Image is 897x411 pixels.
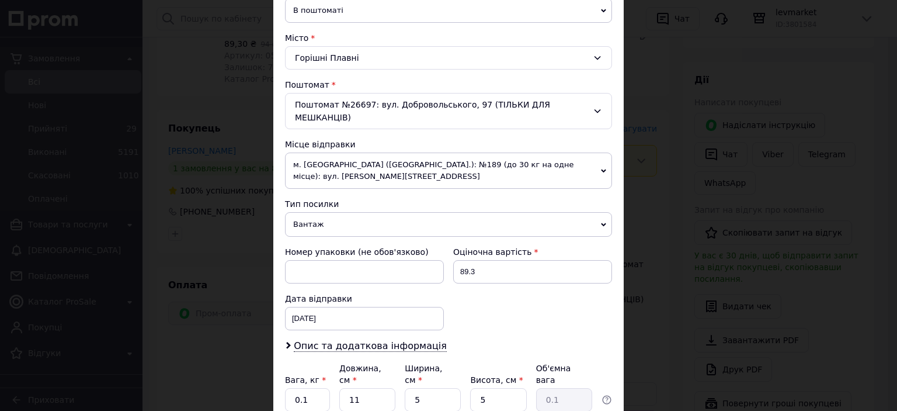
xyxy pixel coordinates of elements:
[405,364,442,385] label: Ширина, см
[285,46,612,70] div: Горішні Плавні
[285,153,612,189] span: м. [GEOGRAPHIC_DATA] ([GEOGRAPHIC_DATA].): №189 (до 30 кг на одне місце): вул. [PERSON_NAME][STRE...
[470,375,523,385] label: Висота, см
[285,79,612,91] div: Поштомат
[453,246,612,258] div: Оціночна вартість
[285,246,444,258] div: Номер упаковки (не обов'язково)
[285,212,612,237] span: Вантаж
[294,340,447,352] span: Опис та додаткова інформація
[285,93,612,129] div: Поштомат №26697: вул. Добровольського, 97 (ТІЛЬКИ ДЛЯ МЕШКАНЦІВ)
[285,32,612,44] div: Місто
[285,199,339,209] span: Тип посилки
[285,375,326,385] label: Вага, кг
[285,293,444,305] div: Дата відправки
[536,362,592,386] div: Об'ємна вага
[285,140,356,149] span: Місце відправки
[339,364,381,385] label: Довжина, см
